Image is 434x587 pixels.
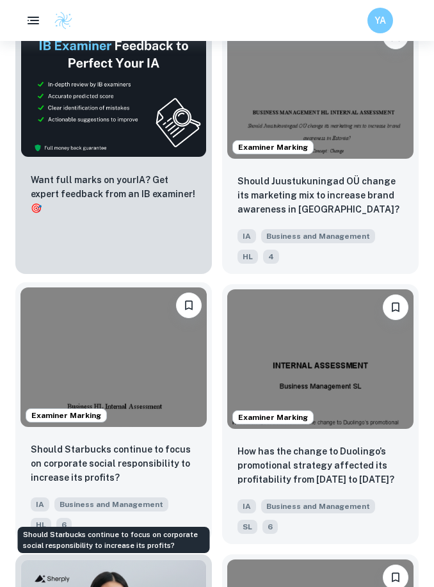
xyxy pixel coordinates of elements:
[222,284,419,544] a: Examiner MarkingBookmark How has the change to Duolingo’s promotional strategy affected its profi...
[31,173,197,215] p: Want full marks on your IA ? Get expert feedback from an IB examiner!
[261,229,375,243] span: Business and Management
[383,294,408,320] button: Bookmark
[237,229,256,243] span: IA
[237,174,403,216] p: Should Juustukuningad OÜ change its marketing mix to increase brand awareness in Estonia?
[237,499,256,513] span: IA
[31,203,42,213] span: 🎯
[227,19,414,158] img: Business and Management IA example thumbnail: Should Juustukuningad OÜ change its mark
[261,499,375,513] span: Business and Management
[262,520,278,534] span: 6
[20,287,207,427] img: Business and Management IA example thumbnail: Should Starbucks continue to focus on co
[237,250,258,264] span: HL
[54,11,73,30] img: Clastify logo
[54,497,168,511] span: Business and Management
[15,13,212,273] a: ThumbnailWant full marks on yourIA? Get expert feedback from an IB examiner!
[31,442,197,485] p: Should Starbucks continue to focus on corporate social responsibility to increase its profits?
[31,497,49,511] span: IA
[26,410,106,421] span: Examiner Marking
[237,444,403,486] p: How has the change to Duolingo’s promotional strategy affected its profitability from September 2...
[263,250,279,264] span: 4
[20,19,207,157] img: Thumbnail
[15,284,212,544] a: Examiner MarkingBookmarkShould Starbucks continue to focus on corporate social responsibility to ...
[227,289,414,429] img: Business and Management IA example thumbnail: How has the change to Duolingo’s promot
[18,527,210,553] div: Should Starbucks continue to focus on corporate social responsibility to increase its profits?
[237,520,257,534] span: SL
[222,13,419,273] a: Examiner MarkingBookmarkShould Juustukuningad OÜ change its marketing mix to increase brand aware...
[373,13,388,28] h6: YA
[176,293,202,318] button: Bookmark
[233,141,313,153] span: Examiner Marking
[46,11,73,30] a: Clastify logo
[233,412,313,423] span: Examiner Marking
[367,8,393,33] button: YA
